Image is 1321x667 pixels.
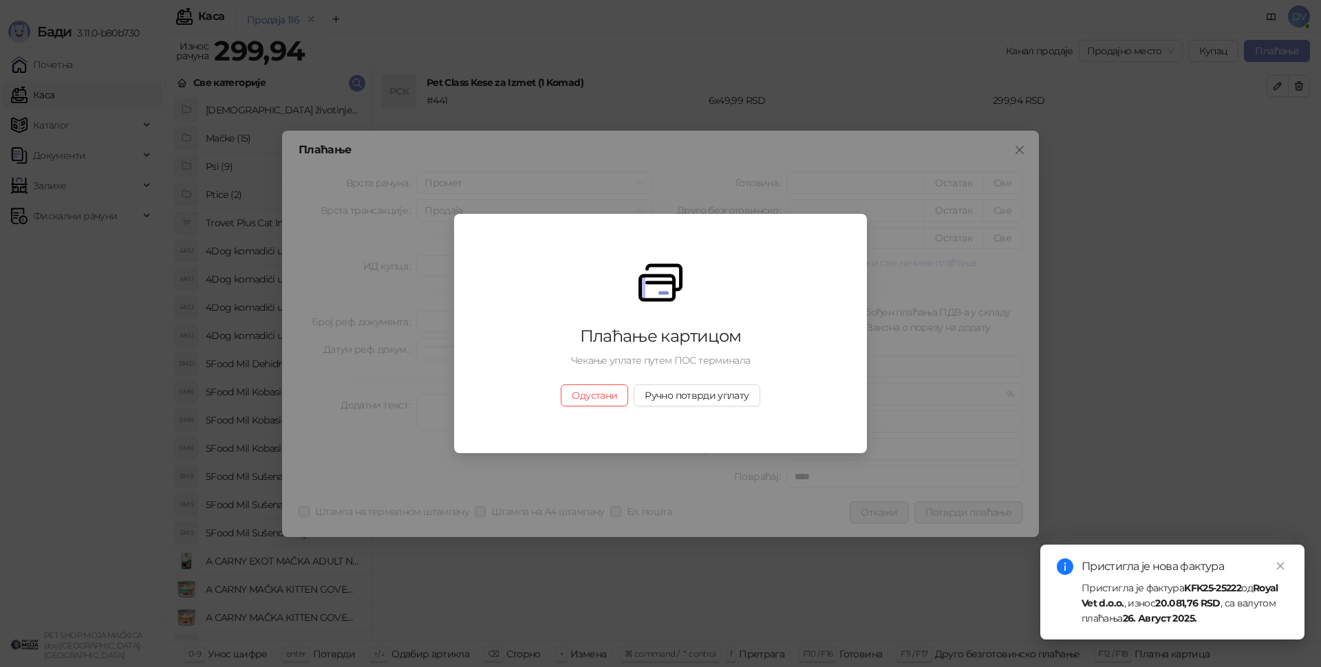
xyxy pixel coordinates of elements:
button: Одустани [561,384,628,406]
a: Close [1273,558,1288,573]
span: close [1276,561,1285,571]
div: Пристигла је нова фактура [1082,558,1288,575]
button: Ручно потврди уплату [634,384,760,406]
div: Пристигла је фактура од , износ , са валутом плаћања [1082,580,1288,626]
strong: 20.081,76 RSD [1155,597,1221,609]
div: Плаћање картицом [493,325,828,347]
span: info-circle [1057,558,1073,575]
strong: KFK25-25222 [1184,582,1241,594]
strong: 26. Август 2025. [1123,612,1197,624]
div: Чекање уплате путем ПОС терминала [493,353,828,368]
strong: Royal Vet d.o.o. [1082,582,1278,609]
